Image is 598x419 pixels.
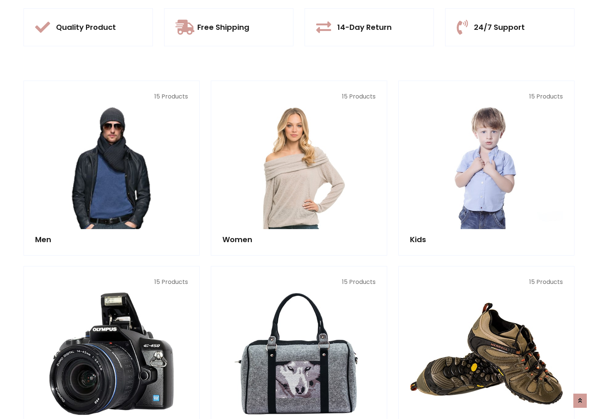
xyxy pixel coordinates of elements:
[56,23,116,32] h5: Quality Product
[474,23,525,32] h5: 24/7 Support
[197,23,249,32] h5: Free Shipping
[222,278,375,287] p: 15 Products
[410,278,563,287] p: 15 Products
[35,92,188,101] p: 15 Products
[337,23,392,32] h5: 14-Day Return
[410,92,563,101] p: 15 Products
[35,278,188,287] p: 15 Products
[222,92,375,101] p: 15 Products
[35,235,188,244] h5: Men
[410,235,563,244] h5: Kids
[222,235,375,244] h5: Women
